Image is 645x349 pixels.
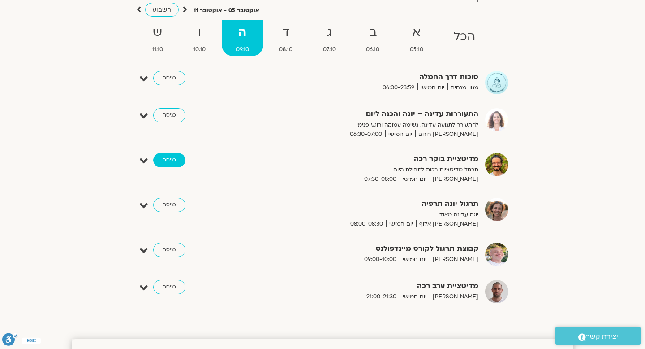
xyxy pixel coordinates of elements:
[193,6,259,15] p: אוקטובר 05 - אוקטובר 11
[447,83,478,92] span: מגוון מנחים
[430,292,478,301] span: [PERSON_NAME]
[309,20,350,56] a: ג07.10
[138,22,177,43] strong: ש
[259,210,478,219] p: יוגה עדינה מאוד
[153,243,185,257] a: כניסה
[259,165,478,174] p: תרגול מדיטציות רכות לתחילת היום
[259,243,478,255] strong: קבוצת תרגול לקורס מיינדפולנס
[259,198,478,210] strong: תרגול יוגה תרפיה
[400,255,430,264] span: יום חמישי
[265,45,307,54] span: 08.10
[363,292,400,301] span: 21:00-21:30
[430,174,478,184] span: [PERSON_NAME]
[352,20,394,56] a: ב06.10
[352,45,394,54] span: 06.10
[222,20,263,56] a: ה09.10
[153,108,185,122] a: כניסה
[396,20,438,56] a: א05.10
[138,45,177,54] span: 11.10
[259,71,478,83] strong: סוכות דרך החמלה
[386,219,416,229] span: יום חמישי
[352,22,394,43] strong: ב
[347,130,385,139] span: 06:30-07:00
[439,27,490,47] strong: הכל
[153,280,185,294] a: כניסה
[430,255,478,264] span: [PERSON_NAME]
[153,153,185,167] a: כניסה
[259,120,478,130] p: להתעורר לתנועה עדינה, נשימה עמוקה ורוגע פנימי
[555,327,641,345] a: יצירת קשר
[222,45,263,54] span: 09.10
[309,22,350,43] strong: ג
[416,219,478,229] span: [PERSON_NAME] אלוף
[400,292,430,301] span: יום חמישי
[415,130,478,139] span: [PERSON_NAME] רוחם
[417,83,447,92] span: יום חמישי
[179,45,220,54] span: 10.10
[265,22,307,43] strong: ד
[153,198,185,212] a: כניסה
[396,22,438,43] strong: א
[222,22,263,43] strong: ה
[379,83,417,92] span: 06:00-23:59
[361,174,400,184] span: 07:30-08:00
[396,45,438,54] span: 05.10
[259,153,478,165] strong: מדיטציית בוקר רכה
[259,280,478,292] strong: מדיטציית ערב רכה
[145,3,179,17] a: השבוע
[152,5,172,14] span: השבוע
[309,45,350,54] span: 07.10
[347,219,386,229] span: 08:00-08:30
[259,108,478,120] strong: התעוררות עדינה – יוגה והכנה ליום
[265,20,307,56] a: ד08.10
[138,20,177,56] a: ש11.10
[385,130,415,139] span: יום חמישי
[586,331,618,343] span: יצירת קשר
[361,255,400,264] span: 09:00-10:00
[153,71,185,85] a: כניסה
[439,20,490,56] a: הכל
[179,22,220,43] strong: ו
[400,174,430,184] span: יום חמישי
[179,20,220,56] a: ו10.10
